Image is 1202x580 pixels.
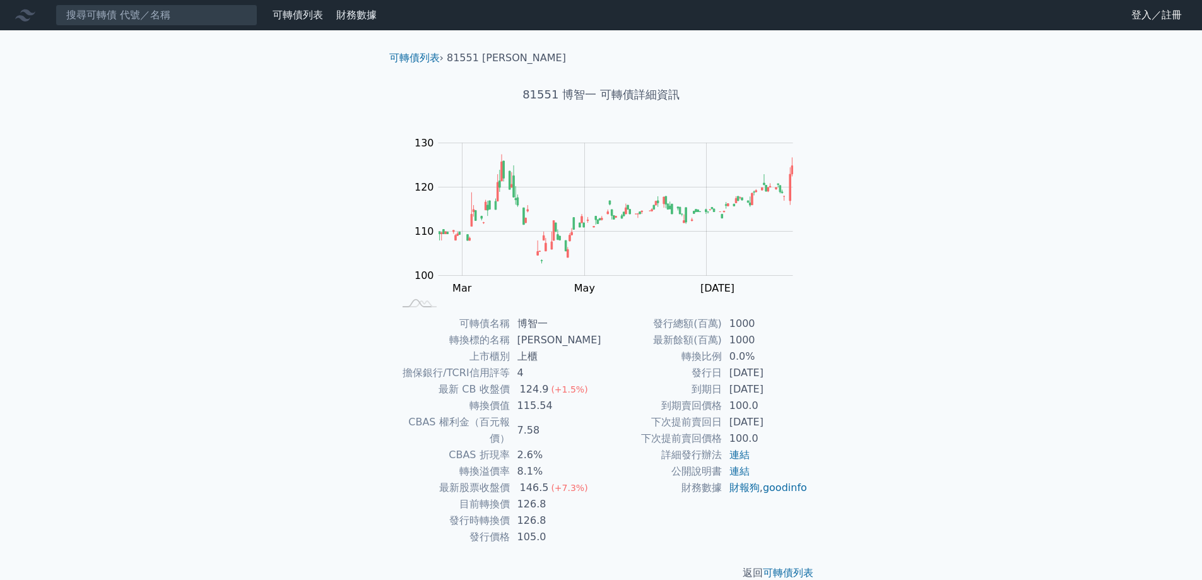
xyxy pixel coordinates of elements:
[447,50,566,66] li: 81551 [PERSON_NAME]
[722,348,808,365] td: 0.0%
[729,449,750,461] a: 連結
[394,365,510,381] td: 擔保銀行/TCRI信用評等
[722,381,808,398] td: [DATE]
[510,496,601,512] td: 126.8
[729,465,750,477] a: 連結
[394,529,510,545] td: 發行價格
[722,316,808,332] td: 1000
[394,398,510,414] td: 轉換價值
[517,381,551,398] div: 124.9
[510,512,601,529] td: 126.8
[722,480,808,496] td: ,
[510,529,601,545] td: 105.0
[729,482,760,494] a: 財報狗
[601,480,722,496] td: 財務數據
[394,496,510,512] td: 目前轉換價
[336,9,377,21] a: 財務數據
[394,414,510,447] td: CBAS 權利金（百元報價）
[394,316,510,332] td: 可轉債名稱
[394,480,510,496] td: 最新股票收盤價
[601,447,722,463] td: 詳細發行辦法
[601,381,722,398] td: 到期日
[394,512,510,529] td: 發行時轉換價
[574,282,595,294] tspan: May
[389,50,444,66] li: ›
[408,137,812,294] g: Chart
[510,332,601,348] td: [PERSON_NAME]
[510,398,601,414] td: 115.54
[273,9,323,21] a: 可轉債列表
[700,282,734,294] tspan: [DATE]
[722,398,808,414] td: 100.0
[763,567,813,579] a: 可轉債列表
[722,365,808,381] td: [DATE]
[452,282,472,294] tspan: Mar
[722,332,808,348] td: 1000
[394,348,510,365] td: 上市櫃別
[379,86,823,104] h1: 81551 博智一 可轉債詳細資訊
[517,480,551,496] div: 146.5
[510,348,601,365] td: 上櫃
[510,463,601,480] td: 8.1%
[763,482,807,494] a: goodinfo
[722,414,808,430] td: [DATE]
[510,365,601,381] td: 4
[601,414,722,430] td: 下次提前賣回日
[394,381,510,398] td: 最新 CB 收盤價
[601,332,722,348] td: 最新餘額(百萬)
[551,384,587,394] span: (+1.5%)
[389,52,440,64] a: 可轉債列表
[510,414,601,447] td: 7.58
[551,483,587,493] span: (+7.3%)
[601,430,722,447] td: 下次提前賣回價格
[415,225,434,237] tspan: 110
[601,316,722,332] td: 發行總額(百萬)
[601,398,722,414] td: 到期賣回價格
[415,181,434,193] tspan: 120
[394,463,510,480] td: 轉換溢價率
[722,430,808,447] td: 100.0
[394,332,510,348] td: 轉換標的名稱
[601,365,722,381] td: 發行日
[601,463,722,480] td: 公開說明書
[510,316,601,332] td: 博智一
[394,447,510,463] td: CBAS 折現率
[601,348,722,365] td: 轉換比例
[1121,5,1192,25] a: 登入／註冊
[415,269,434,281] tspan: 100
[510,447,601,463] td: 2.6%
[415,137,434,149] tspan: 130
[56,4,257,26] input: 搜尋可轉債 代號／名稱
